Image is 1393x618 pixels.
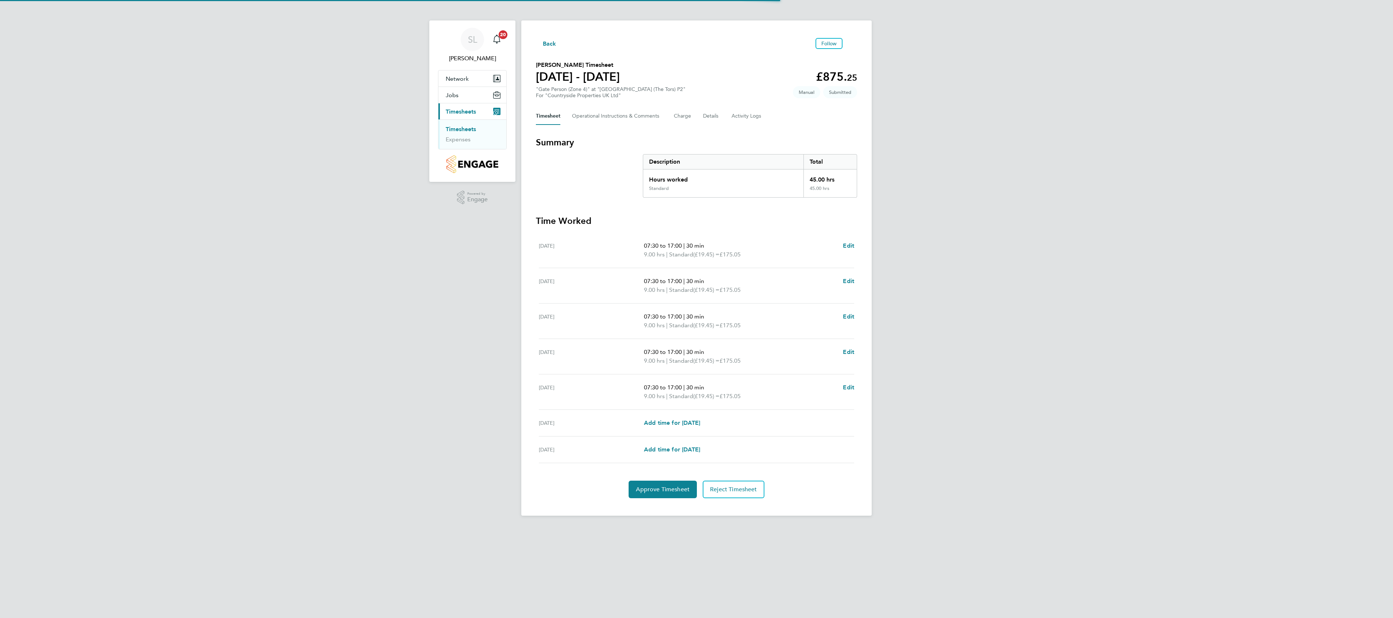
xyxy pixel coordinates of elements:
div: Timesheets [438,119,506,149]
img: countryside-properties-logo-retina.png [446,155,498,173]
span: | [666,251,668,258]
span: (£19.45) = [693,286,719,293]
button: Timesheets [438,103,506,119]
span: Approve Timesheet [636,486,690,493]
span: 30 min [686,242,704,249]
span: 20 [499,30,507,39]
a: Add time for [DATE] [644,419,700,427]
a: SL[PERSON_NAME] [438,28,507,63]
span: This timesheet is Submitted. [823,86,857,98]
span: 30 min [686,313,704,320]
div: [DATE] [539,312,644,330]
div: Hours worked [643,169,803,186]
a: Edit [843,241,854,250]
span: Standard [669,250,693,259]
a: Edit [843,277,854,286]
button: Jobs [438,87,506,103]
span: 07:30 to 17:00 [644,242,682,249]
span: Jobs [446,92,458,99]
div: [DATE] [539,383,644,401]
div: Description [643,154,803,169]
button: Approve Timesheet [629,481,697,498]
div: [DATE] [539,348,644,365]
span: Network [446,75,469,82]
span: (£19.45) = [693,322,719,329]
span: £175.05 [719,251,741,258]
span: Edit [843,278,854,285]
span: 07:30 to 17:00 [644,313,682,320]
div: Total [803,154,857,169]
app-decimal: £875. [816,70,857,84]
div: [DATE] [539,277,644,294]
a: Timesheets [446,126,476,133]
button: Reject Timesheet [703,481,764,498]
div: Summary [643,154,857,198]
span: Edit [843,348,854,355]
span: Edit [843,313,854,320]
span: Reject Timesheet [710,486,757,493]
span: (£19.45) = [693,357,719,364]
span: 07:30 to 17:00 [644,278,682,285]
span: This timesheet was manually created. [793,86,820,98]
span: 30 min [686,384,704,391]
span: £175.05 [719,393,741,400]
span: | [683,313,685,320]
span: Powered by [467,191,488,197]
h2: [PERSON_NAME] Timesheet [536,61,620,69]
span: 07:30 to 17:00 [644,348,682,355]
button: Timesheet [536,107,560,125]
span: Timesheets [446,108,476,115]
button: Follow [816,38,843,49]
nav: Main navigation [429,20,515,182]
button: Charge [674,107,691,125]
span: Engage [467,197,488,203]
div: Standard [649,186,669,191]
a: Expenses [446,136,471,143]
span: Standard [669,392,693,401]
div: [DATE] [539,241,644,259]
span: £175.05 [719,357,741,364]
span: | [666,286,668,293]
button: Back [536,39,556,48]
button: Details [703,107,720,125]
span: 07:30 to 17:00 [644,384,682,391]
a: Edit [843,383,854,392]
button: Activity Logs [732,107,762,125]
div: 45.00 hrs [803,186,857,197]
span: 9.00 hrs [644,286,665,293]
h3: Time Worked [536,215,857,227]
span: 9.00 hrs [644,393,665,400]
div: "Gate Person (Zone 4)" at "[GEOGRAPHIC_DATA] (The Tors) P2" [536,86,686,99]
span: | [683,348,685,355]
button: Timesheets Menu [845,42,857,45]
span: Add time for [DATE] [644,446,700,453]
h1: [DATE] - [DATE] [536,69,620,84]
a: Edit [843,348,854,356]
div: For "Countryside Properties UK Ltd" [536,92,686,99]
div: [DATE] [539,445,644,454]
span: 9.00 hrs [644,357,665,364]
span: Edit [843,242,854,249]
span: (£19.45) = [693,251,719,258]
span: 9.00 hrs [644,322,665,329]
h3: Summary [536,137,857,148]
span: | [683,278,685,285]
span: | [666,393,668,400]
span: | [683,242,685,249]
a: Add time for [DATE] [644,445,700,454]
a: Powered byEngage [457,191,488,205]
span: £175.05 [719,322,741,329]
span: Follow [821,40,837,47]
button: Operational Instructions & Comments [572,107,662,125]
button: Network [438,70,506,87]
a: Go to home page [438,155,507,173]
span: | [666,322,668,329]
span: 30 min [686,278,704,285]
span: 9.00 hrs [644,251,665,258]
span: Standard [669,286,693,294]
div: [DATE] [539,419,644,427]
span: SL [468,35,477,44]
span: (£19.45) = [693,393,719,400]
a: 20 [490,28,504,51]
span: Back [543,39,556,48]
